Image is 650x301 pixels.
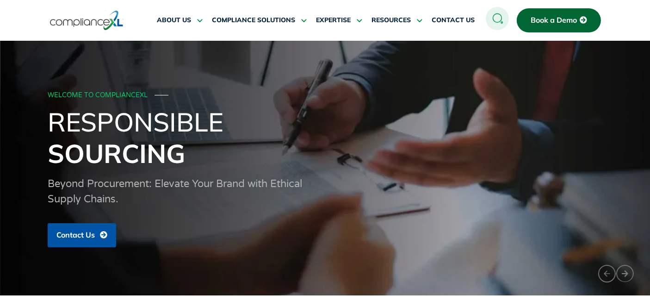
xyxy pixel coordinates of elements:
[531,16,577,25] span: Book a Demo
[432,9,475,31] a: CONTACT US
[48,106,603,169] h1: Responsible
[212,16,295,25] span: COMPLIANCE SOLUTIONS
[48,178,302,205] span: Beyond Procurement: Elevate Your Brand with Ethical Supply Chains.
[50,10,124,31] img: logo-one.svg
[48,223,116,247] a: Contact Us
[371,9,422,31] a: RESOURCES
[432,16,475,25] span: CONTACT US
[48,137,185,169] span: Sourcing
[517,8,601,32] a: Book a Demo
[157,9,203,31] a: ABOUT US
[56,231,95,239] span: Contact Us
[316,9,362,31] a: EXPERTISE
[212,9,307,31] a: COMPLIANCE SOLUTIONS
[157,16,191,25] span: ABOUT US
[155,91,168,99] span: ───
[316,16,351,25] span: EXPERTISE
[371,16,411,25] span: RESOURCES
[48,92,600,100] div: WELCOME TO COMPLIANCEXL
